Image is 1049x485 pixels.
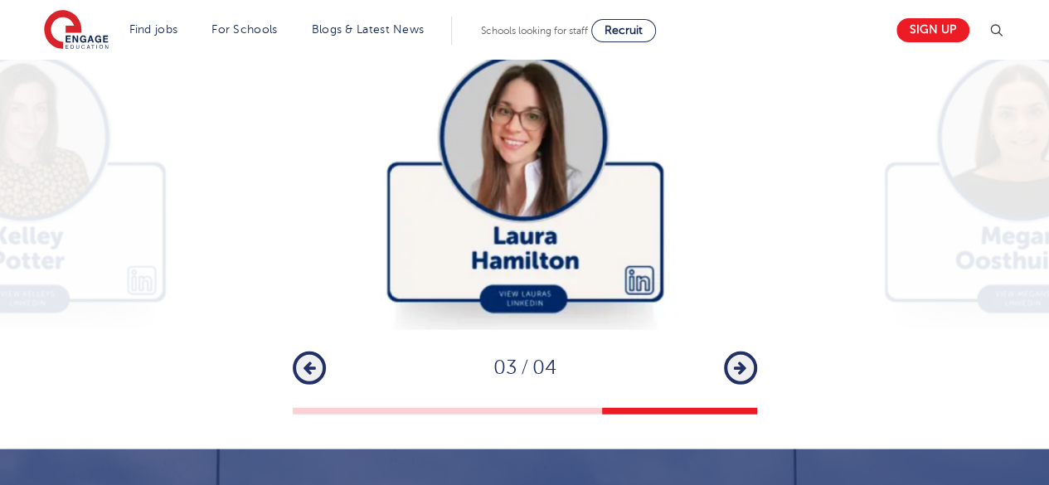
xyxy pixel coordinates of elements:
[211,23,277,36] a: For Schools
[44,10,109,51] img: Engage Education
[517,356,532,379] span: /
[447,408,602,415] button: 2 of 3
[591,19,656,42] a: Recruit
[493,356,517,379] span: 03
[605,24,643,36] span: Recruit
[312,23,425,36] a: Blogs & Latest News
[896,18,969,42] a: Sign up
[293,408,448,415] button: 1 of 3
[481,25,588,36] span: Schools looking for staff
[602,408,757,415] button: 3 of 3
[129,23,178,36] a: Find jobs
[532,356,556,379] span: 04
